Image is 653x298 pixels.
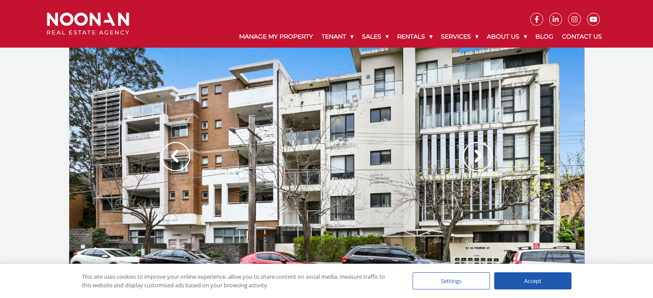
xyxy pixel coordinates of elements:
[413,272,490,289] div: Settings
[358,26,393,48] a: Sales
[531,26,558,48] a: Blog
[437,26,483,48] a: Services
[82,272,395,289] div: This site uses cookies to improve your online experience, allow you to share content on social me...
[463,142,492,171] img: Arrow slider
[161,142,190,171] img: Arrow slider
[393,26,437,48] a: Rentals
[317,26,358,48] a: Tenant
[558,26,606,48] a: Contact Us
[494,272,571,289] div: Accept
[47,12,129,35] img: Noonan Real Estate Agency
[483,26,531,48] a: About Us
[235,26,317,48] a: Manage My Property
